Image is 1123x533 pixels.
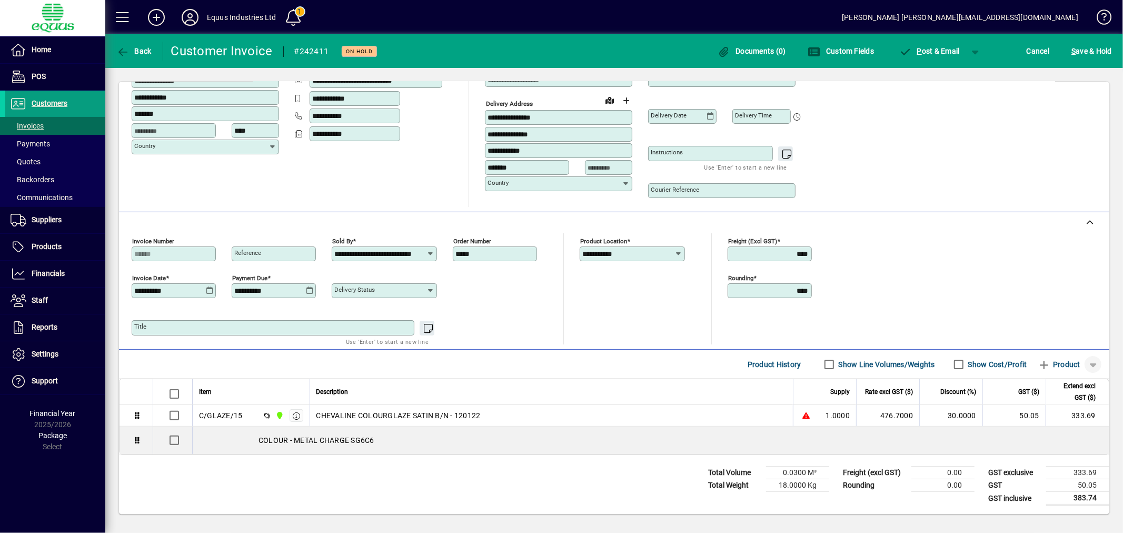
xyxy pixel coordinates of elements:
[132,238,174,245] mat-label: Invoice number
[173,8,207,27] button: Profile
[5,189,105,206] a: Communications
[983,479,1046,492] td: GST
[5,135,105,153] a: Payments
[5,234,105,260] a: Products
[38,431,67,440] span: Package
[743,355,806,374] button: Product History
[651,186,699,193] mat-label: Courier Reference
[32,323,57,331] span: Reports
[715,42,789,61] button: Documents (0)
[940,386,976,398] span: Discount (%)
[1046,479,1109,492] td: 50.05
[766,479,829,492] td: 18.0000 Kg
[1069,42,1115,61] button: Save & Hold
[1089,2,1110,36] a: Knowledge Base
[207,9,276,26] div: Equus Industries Ltd
[718,47,786,55] span: Documents (0)
[1046,405,1109,427] td: 333.69
[116,47,152,55] span: Back
[171,43,273,60] div: Customer Invoice
[346,335,429,348] mat-hint: Use 'Enter' to start a new line
[199,386,212,398] span: Item
[134,323,146,330] mat-label: Title
[32,296,48,304] span: Staff
[11,193,73,202] span: Communications
[1052,380,1096,403] span: Extend excl GST ($)
[842,9,1078,26] div: [PERSON_NAME] [PERSON_NAME][EMAIL_ADDRESS][DOMAIN_NAME]
[199,410,243,421] div: C/GLAZE/15
[808,47,874,55] span: Custom Fields
[232,274,267,282] mat-label: Payment due
[316,410,481,421] span: CHEVALINE COLOURGLAZE SATIN B/N - 120122
[5,341,105,368] a: Settings
[601,92,618,108] a: View on map
[651,149,683,156] mat-label: Instructions
[735,112,772,119] mat-label: Delivery time
[32,242,62,251] span: Products
[899,47,960,55] span: ost & Email
[1018,386,1039,398] span: GST ($)
[728,274,753,282] mat-label: Rounding
[5,171,105,189] a: Backorders
[651,112,687,119] mat-label: Delivery date
[1024,42,1052,61] button: Cancel
[865,386,913,398] span: Rate excl GST ($)
[728,238,777,245] mat-label: Freight (excl GST)
[316,386,349,398] span: Description
[618,92,635,109] button: Choose address
[837,359,935,370] label: Show Line Volumes/Weights
[294,43,329,60] div: #242411
[134,142,155,150] mat-label: Country
[966,359,1027,370] label: Show Cost/Profit
[703,479,766,492] td: Total Weight
[453,238,491,245] mat-label: Order number
[5,261,105,287] a: Financials
[11,140,50,148] span: Payments
[838,467,911,479] td: Freight (excl GST)
[5,117,105,135] a: Invoices
[5,368,105,394] a: Support
[5,207,105,233] a: Suppliers
[748,356,801,373] span: Product History
[273,410,285,421] span: 1B BLENHEIM
[838,479,911,492] td: Rounding
[11,175,54,184] span: Backorders
[11,157,41,166] span: Quotes
[1071,43,1112,60] span: ave & Hold
[488,179,509,186] mat-label: Country
[332,238,353,245] mat-label: Sold by
[5,314,105,341] a: Reports
[140,8,173,27] button: Add
[982,405,1046,427] td: 50.05
[1046,467,1109,479] td: 333.69
[911,467,975,479] td: 0.00
[32,99,67,107] span: Customers
[193,427,1109,454] div: COLOUR - METAL CHARGE SG6C6
[5,64,105,90] a: POS
[32,72,46,81] span: POS
[806,42,877,61] button: Custom Fields
[5,288,105,314] a: Staff
[105,42,163,61] app-page-header-button: Back
[703,467,766,479] td: Total Volume
[346,48,373,55] span: On hold
[132,274,166,282] mat-label: Invoice date
[1032,355,1086,374] button: Product
[826,410,850,421] span: 1.0000
[704,161,787,173] mat-hint: Use 'Enter' to start a new line
[32,269,65,278] span: Financials
[5,153,105,171] a: Quotes
[32,215,62,224] span: Suppliers
[863,410,913,421] div: 476.7000
[766,467,829,479] td: 0.0300 M³
[1046,492,1109,505] td: 383.74
[830,386,850,398] span: Supply
[917,47,922,55] span: P
[30,409,76,418] span: Financial Year
[334,286,375,293] mat-label: Delivery status
[1038,356,1080,373] span: Product
[911,479,975,492] td: 0.00
[11,122,44,130] span: Invoices
[1027,43,1050,60] span: Cancel
[32,377,58,385] span: Support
